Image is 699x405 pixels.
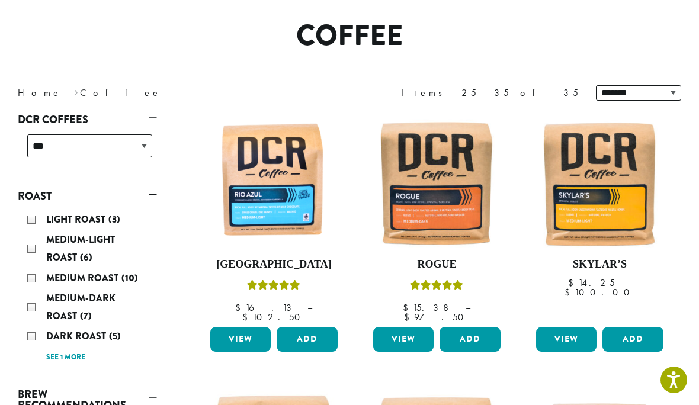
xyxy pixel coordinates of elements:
span: Medium-Dark Roast [46,291,116,323]
span: (6) [80,250,92,264]
button: Add [277,327,337,352]
bdi: 100.00 [565,286,635,298]
h4: [GEOGRAPHIC_DATA] [207,258,341,271]
span: – [466,301,470,314]
bdi: 15.38 [403,301,454,314]
span: (7) [80,309,92,323]
span: Dark Roast [46,329,109,343]
a: DCR Coffees [18,110,157,130]
span: $ [235,301,245,314]
img: DCR-Rio-Azul-Coffee-Bag-300x300.png [207,115,341,249]
bdi: 16.13 [235,301,296,314]
a: RogueRated 5.00 out of 5 [370,115,504,322]
a: Roast [18,186,157,206]
div: Items 25-35 of 35 [401,86,578,100]
span: › [74,82,78,100]
a: View [210,327,271,352]
a: [GEOGRAPHIC_DATA]Rated 5.00 out of 5 [207,115,341,322]
span: Light Roast [46,213,108,226]
a: View [536,327,597,352]
nav: Breadcrumb [18,86,332,100]
a: See 1 more [46,352,85,364]
span: (3) [108,213,120,226]
div: Rated 5.00 out of 5 [247,278,300,296]
bdi: 97.50 [404,311,469,323]
span: $ [403,301,413,314]
h4: Rogue [370,258,504,271]
div: Rated 5.00 out of 5 [410,278,463,296]
div: Roast [18,206,157,370]
button: Add [440,327,500,352]
a: View [373,327,434,352]
h4: Skylar’s [533,258,666,271]
span: Medium-Light Roast [46,233,115,264]
h1: Coffee [9,19,690,53]
img: Rogue-12oz-300x300.jpg [370,115,504,249]
span: (10) [121,271,138,285]
bdi: 14.25 [568,277,615,289]
span: $ [565,286,575,298]
button: Add [602,327,663,352]
span: – [307,301,312,314]
bdi: 102.50 [242,311,306,323]
span: Medium Roast [46,271,121,285]
span: $ [568,277,578,289]
span: $ [404,311,414,323]
a: Home [18,86,62,99]
a: Skylar’s [533,115,666,322]
span: $ [242,311,252,323]
span: (5) [109,329,121,343]
div: DCR Coffees [18,130,157,172]
img: Skylars-12oz-300x300.jpg [533,115,666,249]
span: – [626,277,631,289]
